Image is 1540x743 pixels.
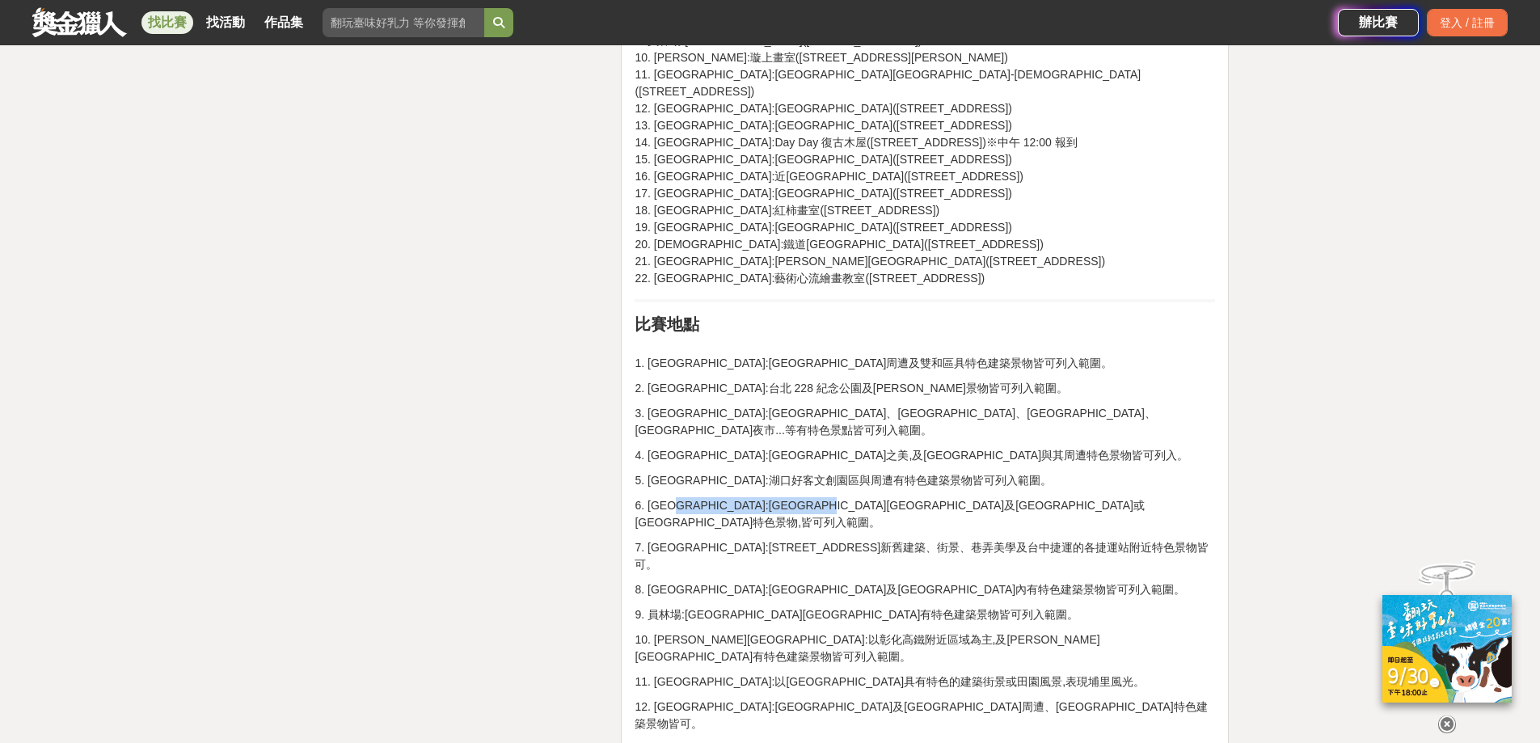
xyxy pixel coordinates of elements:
[635,447,1215,464] p: 4. [GEOGRAPHIC_DATA]:[GEOGRAPHIC_DATA]之美,及[GEOGRAPHIC_DATA]與其周遭特色景物皆可列入。
[258,11,310,34] a: 作品集
[635,699,1215,732] p: 12. [GEOGRAPHIC_DATA]:[GEOGRAPHIC_DATA]及[GEOGRAPHIC_DATA]周遭、[GEOGRAPHIC_DATA]特色建築景物皆可。
[200,11,251,34] a: 找活動
[1427,9,1508,36] div: 登入 / 註冊
[635,539,1215,573] p: 7. [GEOGRAPHIC_DATA]:[STREET_ADDRESS]新舊建築、街景、巷弄美學及台中捷運的各捷運站附近特色景物皆可。
[635,581,1215,598] p: 8. [GEOGRAPHIC_DATA]:[GEOGRAPHIC_DATA]及[GEOGRAPHIC_DATA]內有特色建築景物皆可列入範圍。
[635,315,699,333] strong: 比賽地點
[635,405,1215,439] p: 3. [GEOGRAPHIC_DATA]:[GEOGRAPHIC_DATA]、[GEOGRAPHIC_DATA]、[GEOGRAPHIC_DATA]、[GEOGRAPHIC_DATA]夜市......
[1338,9,1419,36] a: 辦比賽
[1382,595,1512,703] img: ff197300-f8ee-455f-a0ae-06a3645bc375.jpg
[635,497,1215,531] p: 6. [GEOGRAPHIC_DATA]:[GEOGRAPHIC_DATA][GEOGRAPHIC_DATA]及[GEOGRAPHIC_DATA]或[GEOGRAPHIC_DATA]特色景物,皆...
[635,380,1215,397] p: 2. [GEOGRAPHIC_DATA]:台北 228 紀念公園及[PERSON_NAME]景物皆可列入範圍。
[635,673,1215,690] p: 11. [GEOGRAPHIC_DATA]:以[GEOGRAPHIC_DATA]具有特色的建築街景或田園風景,表現埔里風光。
[635,472,1215,489] p: 5. [GEOGRAPHIC_DATA]:湖口好客文創園區與周遭有特色建築景物皆可列入範圍。
[141,11,193,34] a: 找比賽
[635,631,1215,665] p: 10. [PERSON_NAME][GEOGRAPHIC_DATA]:以彰化高鐵附近區域為主,及[PERSON_NAME][GEOGRAPHIC_DATA]有特色建築景物皆可列入範圍。
[635,338,1215,372] p: 1. [GEOGRAPHIC_DATA]:[GEOGRAPHIC_DATA]周遭及雙和區具特色建築景物皆可列入範圍。
[635,606,1215,623] p: 9. 員林場:[GEOGRAPHIC_DATA][GEOGRAPHIC_DATA]有特色建築景物皆可列入範圍。
[323,8,484,37] input: 翻玩臺味好乳力 等你發揮創意！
